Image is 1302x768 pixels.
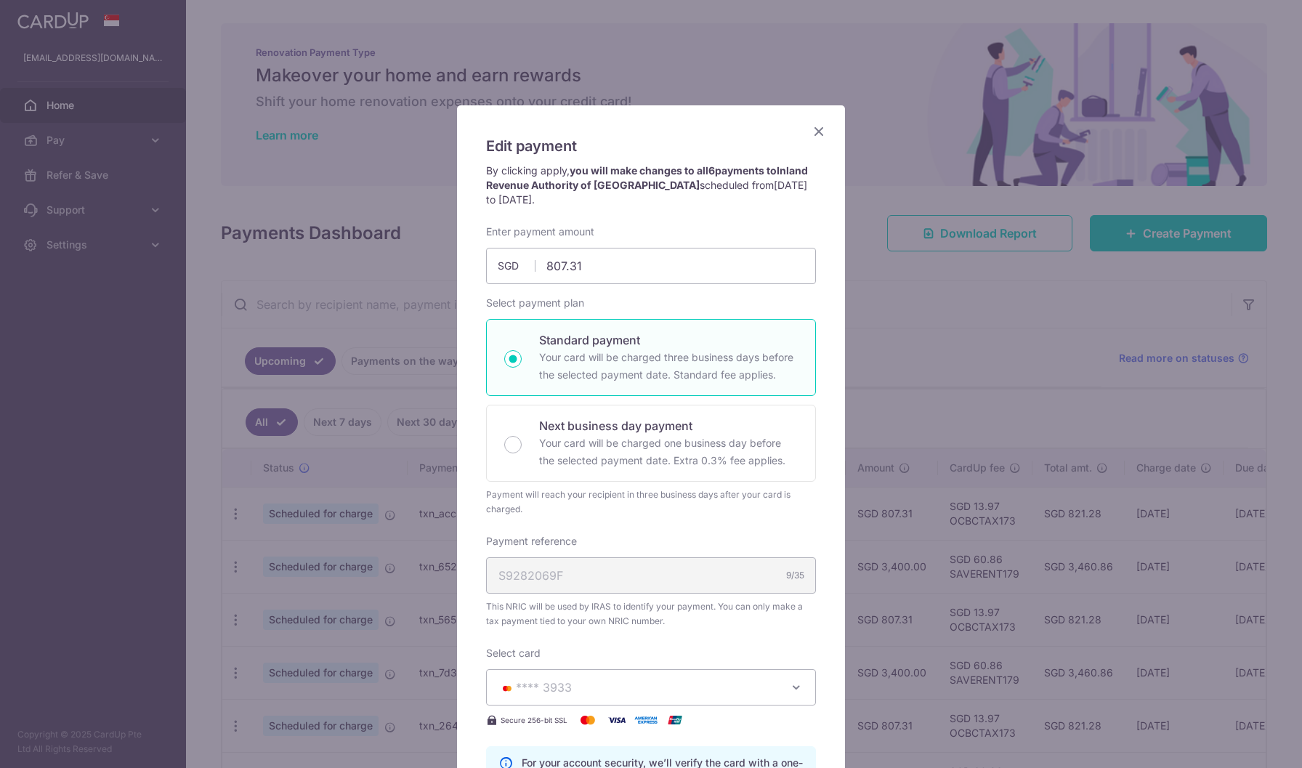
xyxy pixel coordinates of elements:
p: Standard payment [539,331,798,349]
img: MASTERCARD [498,683,516,693]
label: Select payment plan [486,296,584,310]
span: SGD [498,259,535,273]
div: 9/35 [786,568,804,583]
p: Your card will be charged three business days before the selected payment date. Standard fee appl... [539,349,798,384]
strong: you will make changes to all payments to [486,164,808,191]
span: Secure 256-bit SSL [501,714,567,726]
button: Close [810,123,828,140]
img: American Express [631,711,660,729]
label: Payment reference [486,534,577,549]
label: Enter payment amount [486,225,594,239]
label: Select card [486,646,541,660]
p: Your card will be charged one business day before the selected payment date. Extra 0.3% fee applies. [539,434,798,469]
img: UnionPay [660,711,690,729]
input: 0.00 [486,248,816,284]
img: Visa [602,711,631,729]
img: Mastercard [573,711,602,729]
div: Payment will reach your recipient in three business days after your card is charged. [486,488,816,517]
iframe: Opens a widget where you can find more information [1208,724,1287,761]
p: By clicking apply, scheduled from . [486,163,816,207]
h5: Edit payment [486,134,816,158]
span: This NRIC will be used by IRAS to identify your payment. You can only make a tax payment tied to ... [486,599,816,628]
p: Next business day payment [539,417,798,434]
span: 6 [708,164,715,177]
